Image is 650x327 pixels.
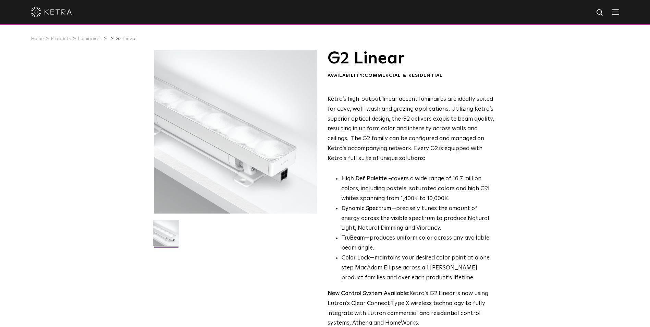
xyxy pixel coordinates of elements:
[31,36,44,41] a: Home
[612,9,619,15] img: Hamburger%20Nav.svg
[153,220,179,251] img: G2-Linear-2021-Web-Square
[341,255,370,261] strong: Color Lock
[341,253,494,283] li: —maintains your desired color point at a one step MacAdam Ellipse across all [PERSON_NAME] produc...
[341,174,494,204] p: covers a wide range of 16.7 million colors, including pastels, saturated colors and high CRI whit...
[78,36,102,41] a: Luminaires
[328,95,494,164] p: Ketra’s high-output linear accent luminaires are ideally suited for cove, wall-wash and grazing a...
[328,291,409,296] strong: New Control System Available:
[31,7,72,17] img: ketra-logo-2019-white
[341,235,365,241] strong: TruBeam
[341,176,391,182] strong: High Def Palette -
[341,204,494,234] li: —precisely tunes the amount of energy across the visible spectrum to produce Natural Light, Natur...
[341,206,391,211] strong: Dynamic Spectrum
[115,36,137,41] a: G2 Linear
[328,50,494,67] h1: G2 Linear
[51,36,71,41] a: Products
[341,233,494,253] li: —produces uniform color across any available beam angle.
[365,73,443,78] span: Commercial & Residential
[328,72,494,79] div: Availability:
[596,9,604,17] img: search icon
